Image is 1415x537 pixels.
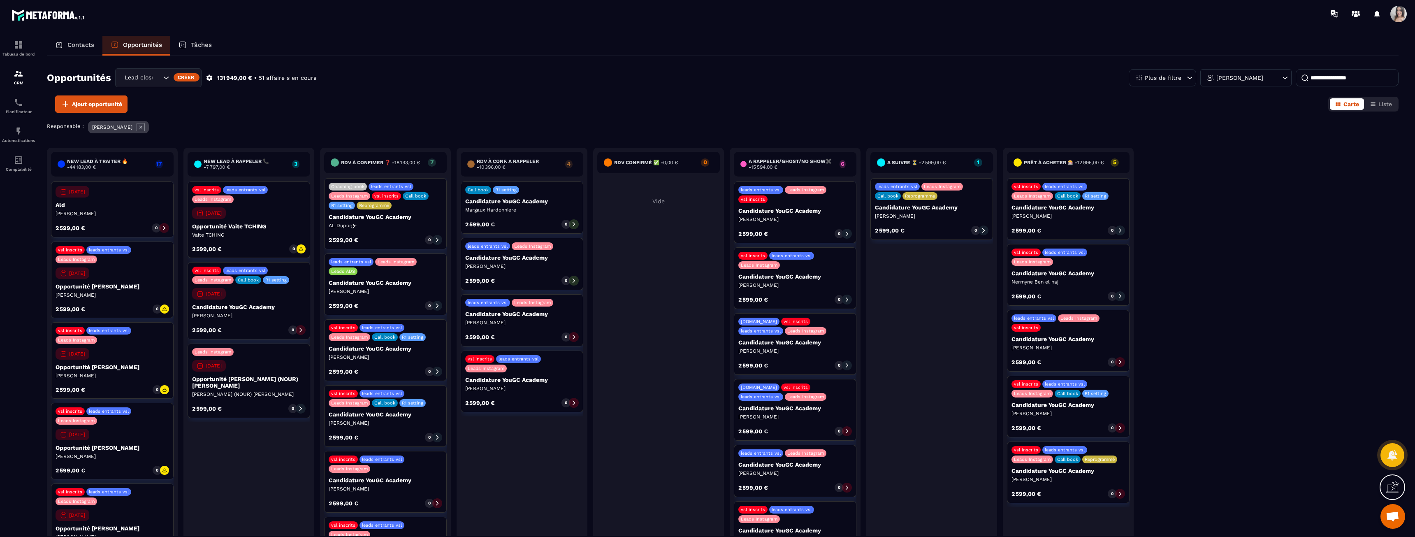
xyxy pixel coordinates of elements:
p: vsl inscrits [784,385,808,390]
p: 2 599,00 € [329,435,358,440]
p: leads entrants vsl [362,457,402,462]
p: [PERSON_NAME] [1011,476,1125,483]
a: accountantaccountantComptabilité [2,149,35,178]
p: 1 [974,159,982,165]
p: leads entrants vsl [1045,381,1085,387]
button: Carte [1330,98,1364,110]
p: Candidature YouGC Academy [1011,336,1125,342]
p: [DATE] [69,351,85,357]
p: 0 [428,435,431,440]
p: R1 setting [331,203,353,208]
p: 51 affaire s en cours [259,74,316,82]
p: Candidature YouGC Academy [1011,204,1125,211]
p: 2 599,00 € [738,363,768,368]
p: 0 [838,428,840,434]
p: [DATE] [206,210,222,216]
p: Leads Instagram [514,244,551,249]
p: 2 599,00 € [329,500,358,506]
p: Leads Instagram [1060,316,1097,321]
p: Leads Instagram [195,197,231,202]
p: 2 599,00 € [738,231,768,237]
p: [PERSON_NAME] [738,470,852,477]
p: 2 599,00 € [1011,425,1041,431]
p: Ald [56,202,169,208]
p: 0 [1111,293,1113,299]
p: Candidature YouGC Academy [1011,402,1125,408]
h6: A RAPPELER/GHOST/NO SHOW✖️ - [749,158,835,170]
p: Reprogrammé [1085,457,1115,462]
p: leads entrants vsl [1014,316,1054,321]
p: 2 599,00 € [329,237,358,243]
p: Candidature YouGC Academy [329,345,442,352]
p: leads entrants vsl [331,259,371,265]
p: Candidature YouGC Academy [192,304,306,310]
p: Vaite TCHING [192,232,306,238]
p: Candidature YouGC Academy [738,339,852,346]
p: Candidature YouGC Academy [465,198,579,205]
p: vsl inscrits [1014,184,1038,189]
p: vsl inscrits [58,328,82,333]
p: 2 599,00 € [1011,228,1041,233]
p: 0 [838,485,840,491]
p: [PERSON_NAME] [1011,410,1125,417]
p: Leads Instagram [58,337,95,343]
p: Call book [405,193,426,199]
p: 2 599,00 € [329,303,358,309]
p: Opportunité [PERSON_NAME] [56,283,169,290]
p: Leads Instagram [787,187,824,193]
p: Call book [238,277,259,283]
p: Leads Instagram [58,418,95,423]
p: 0 [428,500,431,506]
p: R1 setting [1085,193,1106,199]
p: Leads Instagram [787,328,824,334]
p: Call book [1057,193,1078,199]
p: vsl inscrits [58,247,82,253]
p: Candidature YouGC Academy [875,204,988,211]
p: Call book [468,187,489,193]
p: Tableau de bord [2,52,35,56]
p: 0 [428,369,431,374]
p: [PERSON_NAME] [56,210,169,217]
p: Leads Instagram [331,400,368,406]
p: [PERSON_NAME] [1011,213,1125,219]
p: Leads Instagram [787,451,824,456]
p: leads entrants vsl [371,184,411,189]
p: 2 599,00 € [465,334,495,340]
p: 2 599,00 € [56,387,85,393]
p: CRM [2,81,35,85]
p: Margaux Hardonniere [465,207,579,213]
p: leads entrants vsl [741,187,781,193]
p: [PERSON_NAME] [329,354,442,360]
p: vsl inscrits [58,489,82,495]
p: vsl inscrits [1014,325,1038,330]
p: Opportunité Vaite TCHING [192,223,306,230]
p: [PERSON_NAME] [738,216,852,223]
p: 3 [292,161,299,167]
p: 0 [428,237,431,243]
p: Leads Instagram [331,193,368,199]
p: leads entrants vsl [772,253,812,258]
p: Leads Instagram [468,366,504,371]
p: 2 599,00 € [1011,359,1041,365]
p: [PERSON_NAME] [56,292,169,298]
p: 0 [974,228,977,233]
p: Contacts [67,41,94,49]
p: Candidature YouGC Academy [738,461,852,468]
p: Tâches [191,41,212,49]
p: [PERSON_NAME] [465,263,579,270]
p: Leads Instagram [787,394,824,400]
p: • [254,74,257,82]
p: leads entrants vsl [772,507,812,512]
p: Leads Instagram [195,277,231,283]
div: Search for option [115,68,202,87]
p: Call book [1057,457,1078,462]
p: leads entrants vsl [1045,184,1085,189]
div: Créer [174,73,199,81]
p: 2 599,00 € [465,278,495,284]
p: leads entrants vsl [468,244,508,249]
a: automationsautomationsAutomatisations [2,120,35,149]
p: 2 599,00 € [465,400,495,406]
p: Leads Instagram [1014,193,1051,199]
p: Call book [374,400,395,406]
p: Vide [597,198,720,205]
